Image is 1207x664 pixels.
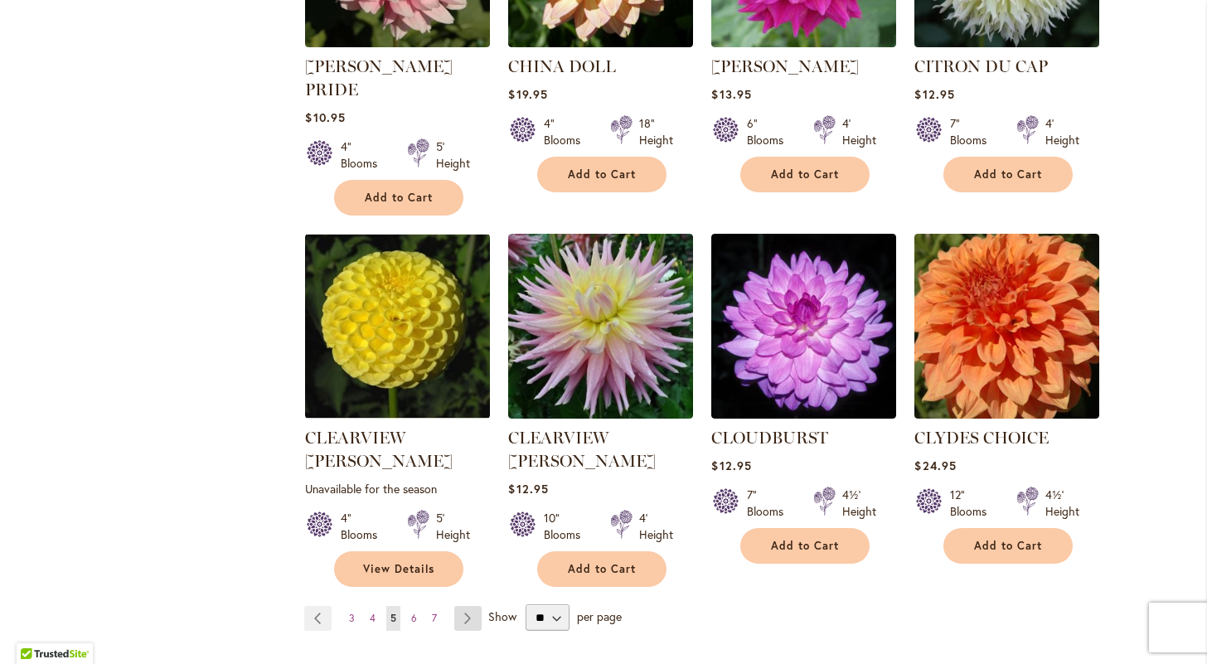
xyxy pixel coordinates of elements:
span: $12.95 [711,458,751,473]
div: 4' Height [1045,115,1079,148]
span: Show [488,608,516,624]
div: 5' Height [436,510,470,543]
img: Cloudburst [711,234,896,419]
a: 4 [366,606,380,631]
img: Clyde's Choice [914,234,1099,419]
a: [PERSON_NAME] [711,56,859,76]
a: 6 [407,606,421,631]
span: 4 [370,612,376,624]
img: CLEARVIEW DANIEL [305,234,490,419]
span: 5 [390,612,396,624]
a: CLEARVIEW [PERSON_NAME] [305,428,453,471]
a: [PERSON_NAME] PRIDE [305,56,453,99]
span: $12.95 [508,481,548,497]
span: per page [577,608,622,624]
div: 10" Blooms [544,510,590,543]
a: CHINA DOLL [508,35,693,51]
p: Unavailable for the season [305,481,490,497]
button: Add to Cart [740,157,870,192]
button: Add to Cart [943,528,1073,564]
div: 6" Blooms [747,115,793,148]
a: 7 [428,606,441,631]
span: Add to Cart [568,167,636,182]
button: Add to Cart [740,528,870,564]
span: $24.95 [914,458,956,473]
a: CLYDES CHOICE [914,428,1049,448]
div: 7" Blooms [950,115,996,148]
span: 3 [349,612,355,624]
button: Add to Cart [537,157,667,192]
a: View Details [334,551,463,587]
a: 3 [345,606,359,631]
div: 12" Blooms [950,487,996,520]
a: CITRON DU CAP [914,35,1099,51]
a: Cloudburst [711,406,896,422]
button: Add to Cart [334,180,463,216]
div: 18" Height [639,115,673,148]
a: CLEARVIEW DANIEL [305,406,490,422]
a: CHINA DOLL [508,56,616,76]
span: 7 [432,612,437,624]
span: $12.95 [914,86,954,102]
div: 4½' Height [842,487,876,520]
span: $19.95 [508,86,547,102]
iframe: Launch Accessibility Center [12,605,59,652]
span: Add to Cart [771,167,839,182]
div: 5' Height [436,138,470,172]
div: 4" Blooms [341,138,387,172]
a: CLOUDBURST [711,428,828,448]
a: CLEARVIEW [PERSON_NAME] [508,428,656,471]
div: 7" Blooms [747,487,793,520]
span: Add to Cart [974,167,1042,182]
a: Clyde's Choice [914,406,1099,422]
a: CHLOE JANAE [711,35,896,51]
button: Add to Cart [537,551,667,587]
span: Add to Cart [365,191,433,205]
div: 4" Blooms [341,510,387,543]
span: View Details [363,562,434,576]
a: CITRON DU CAP [914,56,1048,76]
a: Clearview Jonas [508,406,693,422]
div: 4' Height [842,115,876,148]
span: Add to Cart [771,539,839,553]
span: Add to Cart [568,562,636,576]
span: Add to Cart [974,539,1042,553]
img: Clearview Jonas [508,234,693,419]
span: $10.95 [305,109,345,125]
div: 4½' Height [1045,487,1079,520]
div: 4" Blooms [544,115,590,148]
button: Add to Cart [943,157,1073,192]
div: 4' Height [639,510,673,543]
a: CHILSON'S PRIDE [305,35,490,51]
span: $13.95 [711,86,751,102]
span: 6 [411,612,417,624]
